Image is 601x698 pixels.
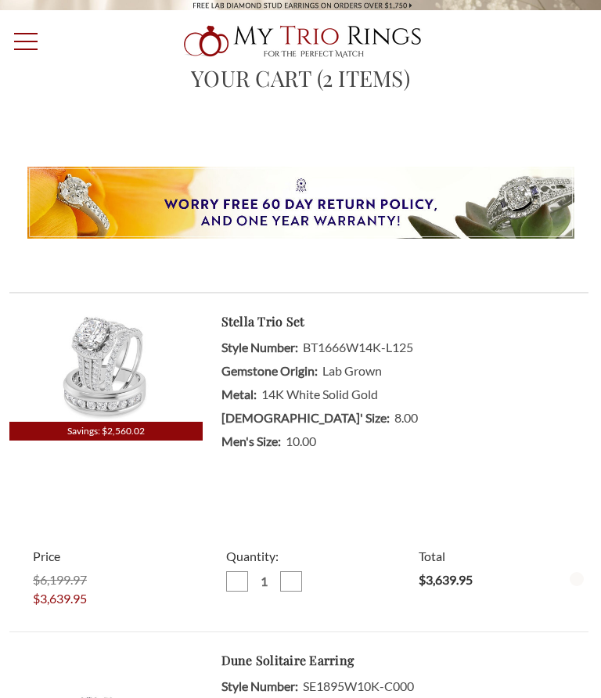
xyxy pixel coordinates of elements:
span: Price [14,547,198,566]
dd: SE1895W10K-C000 [221,675,585,698]
img: My Trio Rings [175,16,426,67]
span: Total [400,547,584,566]
span: $6,199.97 [14,572,87,587]
dd: 8.00 [221,406,585,430]
input: Stella 3 1/3 ct tw. Lab Grown Diamond Round Solitaire Trio Set 14K White Gold [250,574,278,588]
a: Dune Solitaire Earring [221,651,354,670]
dd: 10.00 [221,430,585,453]
dt: Style Number: [221,675,298,698]
dt: Metal: [221,383,257,406]
h1: Your Cart (2 items) [9,62,592,95]
svg: Search [542,34,557,50]
label: Quantity: [207,547,391,566]
a: My Trio Rings [150,20,451,63]
a: Stella Trio Set [221,312,305,331]
dd: 14K White Solid Gold [221,383,585,406]
dt: Gemstone Origin: [221,359,318,383]
span: $3,639.95 [14,589,87,608]
dt: Men's Size: [221,430,281,453]
dt: [DEMOGRAPHIC_DATA]' Size: [221,406,390,430]
span: Toggle menu [14,41,38,42]
strong: $3,639.95 [400,572,473,587]
dt: Style Number: [221,336,298,359]
img: Photo of Stella 3 1/3 ct tw. Lab Grown Round Solitaire Trio Set 14K White Gold [BT1666W-L125] [51,312,160,422]
img: Worry Free 60 Day Return Policy [27,167,574,239]
svg: cart.cart_preview [567,34,582,50]
a: Savings: $2,560.02 [9,312,203,441]
dd: BT1666W14K-L125 [221,336,585,359]
button: Search [542,32,557,51]
dd: Lab Grown [221,359,585,383]
span: Savings: $2,560.02 [9,422,203,441]
button: Remove Stella 3 1/3 ct tw. Lab Grown Diamond Round Solitaire Trio Set 14K White Gold from cart [570,572,584,586]
a: Cart with 0 items [567,32,592,51]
